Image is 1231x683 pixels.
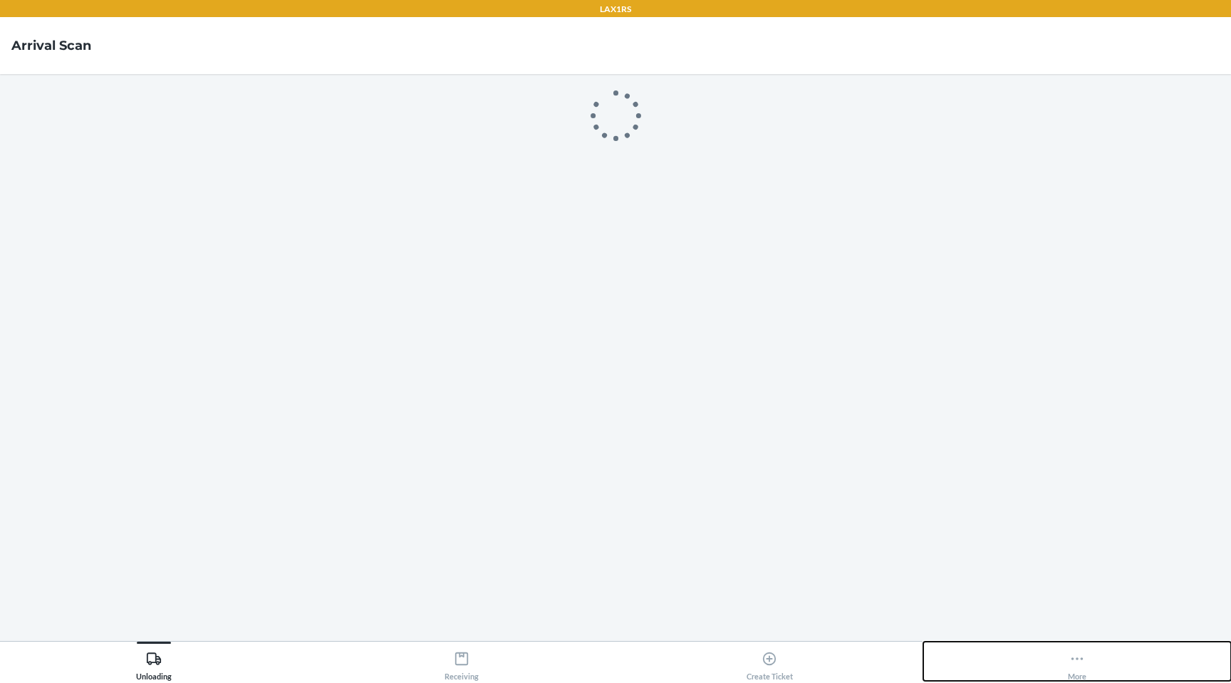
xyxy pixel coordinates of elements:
[1068,645,1086,681] div: More
[11,36,91,55] h4: Arrival Scan
[136,645,172,681] div: Unloading
[747,645,793,681] div: Create Ticket
[615,642,923,681] button: Create Ticket
[600,3,631,16] p: LAX1RS
[445,645,479,681] div: Receiving
[308,642,615,681] button: Receiving
[923,642,1231,681] button: More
